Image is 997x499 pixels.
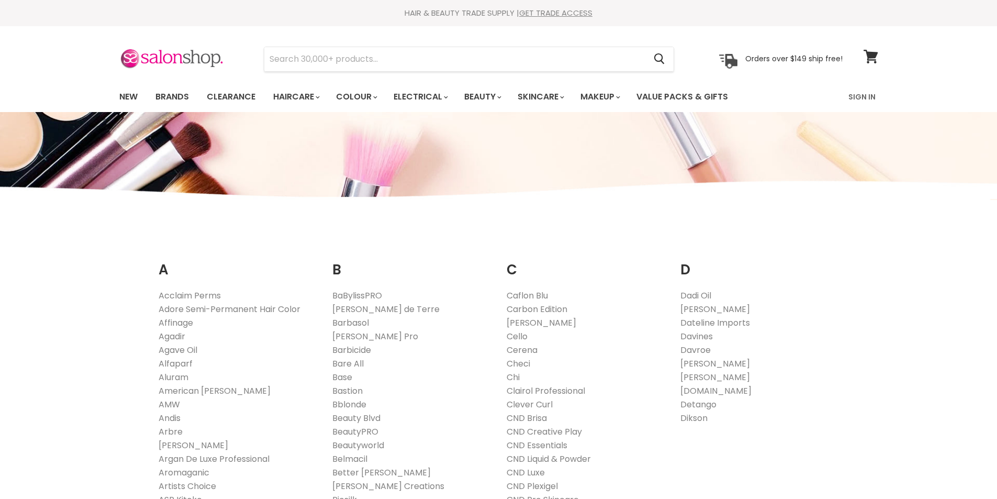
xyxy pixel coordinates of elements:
[680,398,716,411] a: Detango
[680,344,711,356] a: Davroe
[332,371,352,383] a: Base
[159,344,197,356] a: Agave Oil
[159,426,183,438] a: Arbre
[507,344,537,356] a: Cerena
[507,303,567,315] a: Carbon Edition
[507,453,591,465] a: CND Liquid & Powder
[680,246,839,281] h2: D
[507,467,545,479] a: CND Luxe
[264,47,646,71] input: Search
[332,467,431,479] a: Better [PERSON_NAME]
[159,330,185,342] a: Agadir
[680,358,750,370] a: [PERSON_NAME]
[199,86,263,108] a: Clearance
[159,303,300,315] a: Adore Semi-Permanent Hair Color
[332,385,363,397] a: Bastion
[332,453,367,465] a: Belmacil
[507,371,520,383] a: Chi
[680,412,708,424] a: Dikson
[106,82,891,112] nav: Main
[159,467,209,479] a: Aromaganic
[332,344,371,356] a: Barbicide
[332,290,382,302] a: BaBylissPRO
[680,371,750,383] a: [PERSON_NAME]
[507,330,528,342] a: Cello
[159,412,181,424] a: Andis
[332,358,364,370] a: Bare All
[507,385,585,397] a: Clairol Professional
[680,330,713,342] a: Davines
[159,439,228,451] a: [PERSON_NAME]
[386,86,454,108] a: Electrical
[264,47,674,72] form: Product
[265,86,326,108] a: Haircare
[106,8,891,18] div: HAIR & BEAUTY TRADE SUPPLY |
[573,86,626,108] a: Makeup
[111,82,789,112] ul: Main menu
[159,398,180,411] a: AMW
[332,412,380,424] a: Beauty Blvd
[507,412,547,424] a: CND Brisa
[159,385,271,397] a: American [PERSON_NAME]
[945,450,987,489] iframe: Gorgias live chat messenger
[507,290,548,302] a: Caflon Blu
[680,385,752,397] a: [DOMAIN_NAME]
[332,330,418,342] a: [PERSON_NAME] Pro
[332,480,444,492] a: [PERSON_NAME] Creations
[159,480,216,492] a: Artists Choice
[159,290,221,302] a: Acclaim Perms
[745,54,843,63] p: Orders over $149 ship free!
[507,480,558,492] a: CND Plexigel
[519,7,592,18] a: GET TRADE ACCESS
[148,86,197,108] a: Brands
[332,303,440,315] a: [PERSON_NAME] de Terre
[507,398,553,411] a: Clever Curl
[507,439,567,451] a: CND Essentials
[328,86,384,108] a: Colour
[507,426,582,438] a: CND Creative Play
[159,371,188,383] a: Aluram
[332,439,384,451] a: Beautyworld
[332,398,366,411] a: Bblonde
[510,86,570,108] a: Skincare
[159,358,193,370] a: Alfaparf
[456,86,508,108] a: Beauty
[680,303,750,315] a: [PERSON_NAME]
[507,246,665,281] h2: C
[507,358,530,370] a: Checi
[332,426,378,438] a: BeautyPRO
[680,317,750,329] a: Dateline Imports
[111,86,145,108] a: New
[332,317,369,329] a: Barbasol
[842,86,882,108] a: Sign In
[159,246,317,281] h2: A
[680,290,711,302] a: Dadi Oil
[159,317,193,329] a: Affinage
[159,453,270,465] a: Argan De Luxe Professional
[646,47,674,71] button: Search
[507,317,576,329] a: [PERSON_NAME]
[629,86,736,108] a: Value Packs & Gifts
[332,246,491,281] h2: B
